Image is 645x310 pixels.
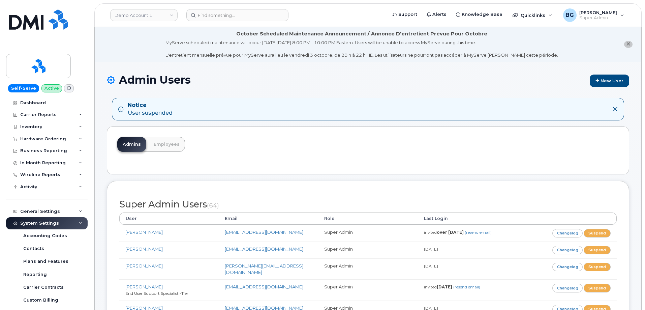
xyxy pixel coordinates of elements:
a: Changelog [552,246,583,254]
button: close notification [624,41,633,48]
th: User [119,213,219,225]
a: Suspend [584,284,611,292]
a: [EMAIL_ADDRESS][DOMAIN_NAME] [225,229,303,235]
td: Super Admin [318,225,418,242]
strong: [DATE] [437,284,452,289]
div: MyServe scheduled maintenance will occur [DATE][DATE] 8:00 PM - 10:00 PM Eastern. Users will be u... [165,39,558,58]
small: invited [424,230,492,235]
h1: Admin Users [107,74,629,87]
td: Super Admin [318,279,418,300]
strong: Notice [128,102,173,109]
a: [EMAIL_ADDRESS][DOMAIN_NAME] [225,246,303,252]
a: Employees [148,137,185,152]
th: Email [219,213,318,225]
div: User suspended [128,102,173,117]
a: [PERSON_NAME] [125,284,163,289]
th: Last Login [418,213,517,225]
small: (64) [207,202,219,209]
td: Super Admin [318,242,418,258]
a: [PERSON_NAME] [125,246,163,252]
a: (resend email) [465,230,492,235]
a: Changelog [552,263,583,271]
small: invited [424,284,480,289]
a: Suspend [584,263,611,271]
a: [EMAIL_ADDRESS][DOMAIN_NAME] [225,284,303,289]
td: Super Admin [318,258,418,279]
th: Role [318,213,418,225]
small: End User Support Specialist -Tier I [125,291,190,296]
h2: Super Admin Users [119,199,617,209]
a: [PERSON_NAME] [125,229,163,235]
small: [DATE] [424,263,438,269]
small: [DATE] [424,247,438,252]
a: Changelog [552,284,583,292]
div: October Scheduled Maintenance Announcement / Annonce D'entretient Prévue Pour Octobre [236,30,487,37]
a: Suspend [584,229,611,237]
a: [PERSON_NAME] [125,263,163,269]
strong: over [DATE] [437,230,464,235]
a: Admins [117,137,146,152]
a: Suspend [584,246,611,254]
a: Changelog [552,229,583,237]
a: [PERSON_NAME][EMAIL_ADDRESS][DOMAIN_NAME] [225,263,303,275]
a: New User [590,75,629,87]
a: (resend email) [453,284,480,289]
